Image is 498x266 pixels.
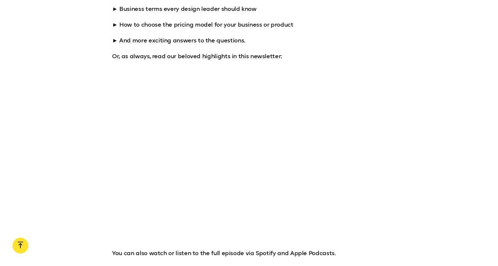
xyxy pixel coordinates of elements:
p: Or, as always, read our beloved highlights in this newsletter: [112,52,386,60]
iframe: Finance 101 for Design Leaders | Martina Presnajderova [112,76,386,228]
p: You can also watch or listen to the full episode via Spotify and Apple Podcasts. [112,249,386,257]
p: ► And more exciting answers to the questions. [112,36,386,44]
p: ► How to choose the pricing model for your business or product [112,21,386,29]
p: ► Business terms every design leader should know [112,5,386,13]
